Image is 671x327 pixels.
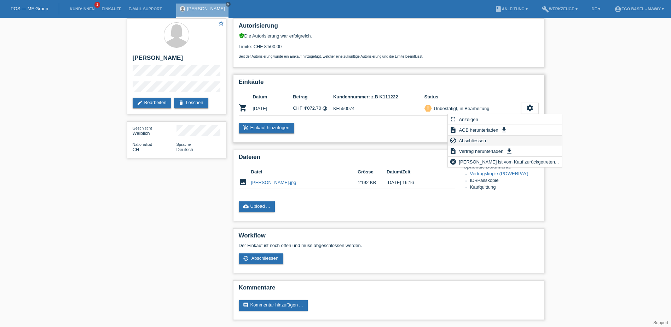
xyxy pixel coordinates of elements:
span: Deutsch [177,147,193,152]
p: Seit der Autorisierung wurde ein Einkauf hinzugefügt, welcher eine zukünftige Autorisierung und d... [239,54,539,58]
span: Schweiz [133,147,139,152]
a: bookAnleitung ▾ [491,7,531,11]
div: Die Autorisierung war erfolgreich. [239,33,539,39]
a: DE ▾ [588,7,604,11]
h2: Dateien [239,154,539,164]
th: Datum/Zeit [387,168,445,176]
span: Nationalität [133,142,152,147]
li: ID-/Passkopie [470,178,539,184]
th: Datei [251,168,358,176]
th: Kundennummer: z.B K111222 [333,93,424,101]
i: check_circle_outline [243,256,249,261]
i: fullscreen [450,116,457,123]
i: Fixe Raten (48 Raten) [322,106,328,111]
a: deleteLöschen [174,98,208,108]
a: check_circle_outline Abschliessen [239,253,284,264]
td: KE550074 [333,101,424,116]
h2: Einkäufe [239,79,539,89]
p: Der Einkauf ist noch offen und muss abgeschlossen werden. [239,243,539,248]
i: priority_high [426,105,430,110]
a: Vertragskopie (POWERPAY) [470,171,528,176]
a: POS — MF Group [11,6,48,11]
th: Grösse [358,168,387,176]
td: 1'192 KB [358,176,387,189]
span: Abschliessen [458,136,487,145]
i: comment [243,302,249,308]
a: Einkäufe [98,7,125,11]
td: CHF 4'072.70 [293,101,333,116]
i: settings [526,104,534,112]
a: Support [653,320,668,325]
div: Limite: CHF 8'500.00 [239,39,539,58]
i: edit [137,100,143,105]
th: Betrag [293,93,333,101]
a: [PERSON_NAME].jpg [251,180,296,185]
a: add_shopping_cartEinkauf hinzufügen [239,123,295,133]
i: star_border [218,20,224,27]
i: account_circle [614,6,621,13]
i: close [226,2,230,6]
i: verified_user [239,33,244,39]
th: Status [424,93,521,101]
a: Kund*innen [66,7,98,11]
div: Unbestätigt, in Bearbeitung [432,105,490,112]
i: delete [178,100,184,105]
i: description [450,126,457,133]
span: Anzeigen [458,115,479,124]
a: E-Mail Support [125,7,166,11]
span: Abschliessen [251,256,278,261]
span: AGB herunterladen [458,126,499,134]
i: add_shopping_cart [243,125,249,131]
a: close [226,2,231,7]
i: get_app [501,126,508,133]
i: build [542,6,549,13]
i: cloud_upload [243,203,249,209]
span: 1 [94,2,100,8]
a: buildWerkzeuge ▾ [538,7,581,11]
h2: Autorisierung [239,22,539,33]
td: [DATE] 16:16 [387,176,445,189]
span: Geschlecht [133,126,152,130]
h2: Workflow [239,232,539,243]
div: Weiblich [133,125,177,136]
i: POSP00028688 [239,104,247,112]
span: Sprache [177,142,191,147]
i: image [239,178,247,186]
a: cloud_uploadUpload ... [239,201,275,212]
td: [DATE] [253,101,293,116]
a: [PERSON_NAME] [187,6,225,11]
a: star_border [218,20,224,28]
i: book [495,6,502,13]
a: editBearbeiten [133,98,172,108]
i: check_circle_outline [450,137,457,144]
li: Kaufquittung [470,184,539,191]
a: commentKommentar hinzufügen ... [239,300,308,311]
th: Datum [253,93,293,101]
a: account_circleEGO Basel - m-way ▾ [611,7,667,11]
h2: Kommentare [239,284,539,295]
h2: [PERSON_NAME] [133,54,220,65]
